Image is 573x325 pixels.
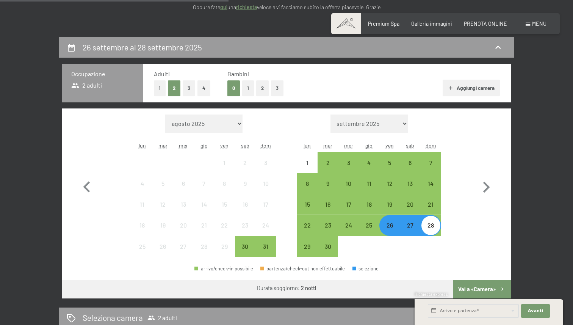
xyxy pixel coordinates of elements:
[339,222,358,241] div: 24
[359,173,379,194] div: arrivo/check-in possibile
[235,215,255,236] div: Sat Aug 23 2025
[173,215,194,236] div: arrivo/check-in non effettuabile
[235,236,255,257] div: Sat Aug 30 2025
[235,215,255,236] div: arrivo/check-in non effettuabile
[214,173,235,194] div: Fri Aug 08 2025
[255,173,276,194] div: arrivo/check-in non effettuabile
[194,243,213,262] div: 28
[235,152,255,173] div: Sat Aug 02 2025
[297,194,318,215] div: arrivo/check-in possibile
[318,173,338,194] div: Tue Sep 09 2025
[152,173,173,194] div: arrivo/check-in non effettuabile
[359,152,379,173] div: arrivo/check-in possibile
[173,173,194,194] div: arrivo/check-in non effettuabile
[194,173,214,194] div: arrivo/check-in non effettuabile
[179,142,188,149] abbr: mercoledì
[194,173,214,194] div: Thu Aug 07 2025
[132,173,152,194] div: arrivo/check-in non effettuabile
[464,20,507,27] a: PRENOTA ONLINE
[298,201,317,220] div: 15
[298,160,317,179] div: 1
[359,152,379,173] div: Thu Sep 04 2025
[421,222,440,241] div: 28
[255,236,276,257] div: arrivo/check-in possibile
[359,173,379,194] div: Thu Sep 11 2025
[152,236,173,257] div: arrivo/check-in non effettuabile
[298,243,317,262] div: 29
[173,173,194,194] div: Wed Aug 06 2025
[215,243,234,262] div: 29
[153,222,172,241] div: 19
[174,201,193,220] div: 13
[132,236,152,257] div: arrivo/check-in non effettuabile
[318,243,337,262] div: 30
[242,80,254,96] button: 1
[401,222,420,241] div: 27
[256,181,275,199] div: 10
[359,215,379,236] div: arrivo/check-in possibile
[415,292,448,297] span: Richiesta express
[359,194,379,215] div: Thu Sep 18 2025
[365,142,373,149] abbr: giovedì
[194,181,213,199] div: 7
[400,215,420,236] div: arrivo/check-in possibile
[227,80,240,96] button: 0
[379,173,400,194] div: Fri Sep 12 2025
[71,81,102,89] span: 2 adulti
[147,314,177,322] span: 2 adulti
[132,215,152,236] div: Mon Aug 18 2025
[421,215,441,236] div: arrivo/check-in possibile
[318,194,338,215] div: Tue Sep 16 2025
[421,181,440,199] div: 14
[318,181,337,199] div: 9
[338,173,359,194] div: arrivo/check-in possibile
[344,142,353,149] abbr: mercoledì
[401,181,420,199] div: 13
[71,70,134,78] h3: Occupazione
[194,222,213,241] div: 21
[256,222,275,241] div: 24
[379,215,400,236] div: Fri Sep 26 2025
[421,173,441,194] div: Sun Sep 14 2025
[255,194,276,215] div: arrivo/check-in non effettuabile
[401,201,420,220] div: 20
[400,173,420,194] div: arrivo/check-in possibile
[453,280,511,298] button: Vai a «Camera»
[139,142,146,149] abbr: lunedì
[154,70,170,77] span: Adulti
[200,142,208,149] abbr: giovedì
[323,142,332,149] abbr: martedì
[235,152,255,173] div: arrivo/check-in non effettuabile
[421,160,440,179] div: 7
[359,215,379,236] div: Thu Sep 25 2025
[256,243,275,262] div: 31
[318,152,338,173] div: arrivo/check-in possibile
[359,194,379,215] div: arrivo/check-in possibile
[235,173,255,194] div: Sat Aug 09 2025
[318,152,338,173] div: Tue Sep 02 2025
[132,236,152,257] div: Mon Aug 25 2025
[173,236,194,257] div: arrivo/check-in non effettuabile
[256,80,269,96] button: 2
[318,236,338,257] div: arrivo/check-in possibile
[236,243,255,262] div: 30
[255,194,276,215] div: Sun Aug 17 2025
[352,266,379,271] div: selezione
[304,142,311,149] abbr: lunedì
[260,266,345,271] div: partenza/check-out non effettuabile
[235,194,255,215] div: Sat Aug 16 2025
[406,142,414,149] abbr: sabato
[400,194,420,215] div: Sat Sep 20 2025
[380,160,399,179] div: 5
[174,181,193,199] div: 6
[297,194,318,215] div: Mon Sep 15 2025
[154,80,166,96] button: 1
[338,215,359,236] div: arrivo/check-in possibile
[379,173,400,194] div: arrivo/check-in possibile
[235,173,255,194] div: arrivo/check-in non effettuabile
[297,173,318,194] div: arrivo/check-in possibile
[297,215,318,236] div: Mon Sep 22 2025
[194,236,214,257] div: arrivo/check-in non effettuabile
[338,173,359,194] div: Wed Sep 10 2025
